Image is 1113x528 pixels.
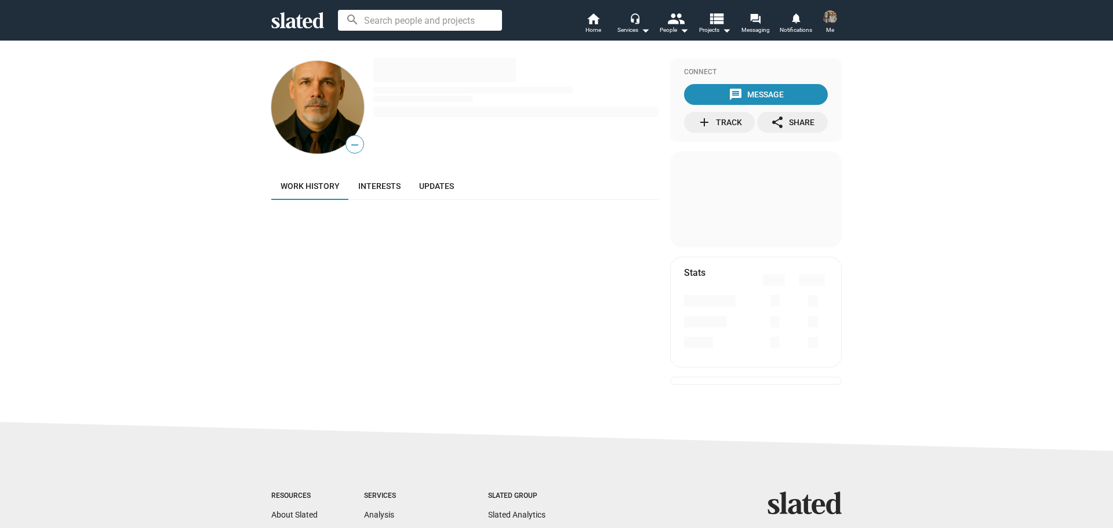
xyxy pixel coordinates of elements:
a: Home [573,12,613,37]
mat-icon: people [667,10,684,27]
span: Me [826,23,834,37]
div: Track [697,112,742,133]
mat-icon: add [697,115,711,129]
mat-icon: notifications [790,12,801,23]
mat-icon: arrow_drop_down [719,23,733,37]
mat-card-title: Stats [684,267,705,279]
span: Work history [281,181,340,191]
img: James Watson [823,10,837,24]
span: Updates [419,181,454,191]
a: Slated Analytics [488,510,545,519]
a: Analysis [364,510,394,519]
mat-icon: forum [750,13,761,24]
span: Interests [358,181,401,191]
a: Work history [271,172,349,200]
mat-icon: arrow_drop_down [638,23,652,37]
div: Resources [271,491,318,501]
div: People [660,23,689,37]
a: Messaging [735,12,776,37]
div: Services [617,23,650,37]
button: Services [613,12,654,37]
a: Notifications [776,12,816,37]
mat-icon: share [770,115,784,129]
span: Notifications [780,23,812,37]
button: Share [757,112,828,133]
mat-icon: arrow_drop_down [677,23,691,37]
div: Message [729,84,784,105]
span: Messaging [741,23,770,37]
span: Home [585,23,601,37]
a: Interests [349,172,410,200]
button: James WatsonMe [816,8,844,38]
span: — [346,137,363,152]
mat-icon: view_list [708,10,725,27]
div: Slated Group [488,491,567,501]
div: Connect [684,68,828,77]
mat-icon: home [586,12,600,26]
a: About Slated [271,510,318,519]
button: Track [684,112,755,133]
div: Share [770,112,814,133]
mat-icon: message [729,88,743,101]
a: Updates [410,172,463,200]
button: People [654,12,694,37]
input: Search people and projects [338,10,502,31]
div: Services [364,491,442,501]
span: Projects [699,23,731,37]
mat-icon: headset_mic [630,13,640,23]
button: Message [684,84,828,105]
button: Projects [694,12,735,37]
